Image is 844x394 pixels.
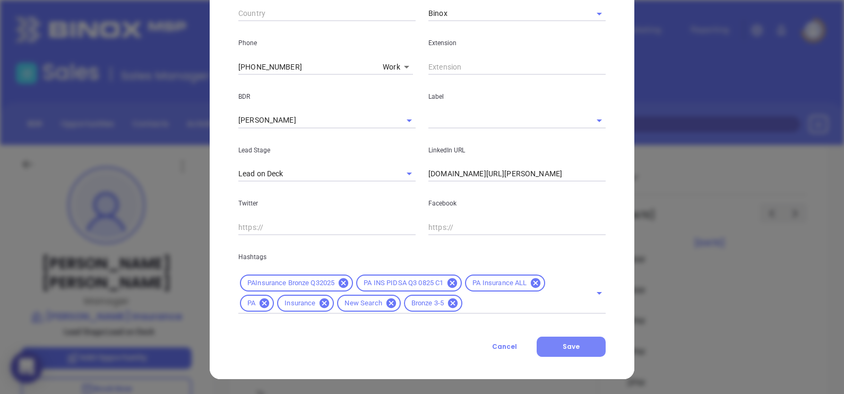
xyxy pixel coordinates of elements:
div: PAInsurance Bronze Q32025 [240,275,353,292]
button: Cancel [472,337,537,357]
span: PA INS PIDSA Q3 0825 C1 [357,279,450,288]
div: Bronze 3-5 [404,295,462,312]
button: Open [592,286,607,301]
span: Save [563,342,580,351]
div: PA Insurance ALL [465,275,545,292]
p: LinkedIn URL [428,144,606,156]
div: PA [240,295,274,312]
span: PA [241,299,262,308]
div: Insurance [277,295,334,312]
input: Extension [428,59,606,75]
span: Bronze 3-5 [405,299,450,308]
button: Open [592,113,607,128]
button: Open [592,6,607,21]
div: Work [383,59,413,75]
button: Save [537,337,606,357]
input: https:// [428,219,606,235]
input: https:// [238,219,416,235]
p: Label [428,91,606,102]
span: PAInsurance Bronze Q32025 [241,279,341,288]
span: Insurance [278,299,322,308]
input: Phone [238,59,378,75]
p: Hashtags [238,251,606,263]
span: Cancel [492,342,517,351]
span: New Search [338,299,388,308]
button: Open [402,113,417,128]
p: Extension [428,37,606,49]
div: New Search [337,295,400,312]
p: Lead Stage [238,144,416,156]
p: Phone [238,37,416,49]
input: https:// [428,166,606,182]
p: Facebook [428,198,606,209]
button: Open [402,166,417,181]
p: BDR [238,91,416,102]
span: PA Insurance ALL [466,279,533,288]
p: Twitter [238,198,416,209]
div: PA INS PIDSA Q3 0825 C1 [356,275,462,292]
input: Country [238,6,416,22]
